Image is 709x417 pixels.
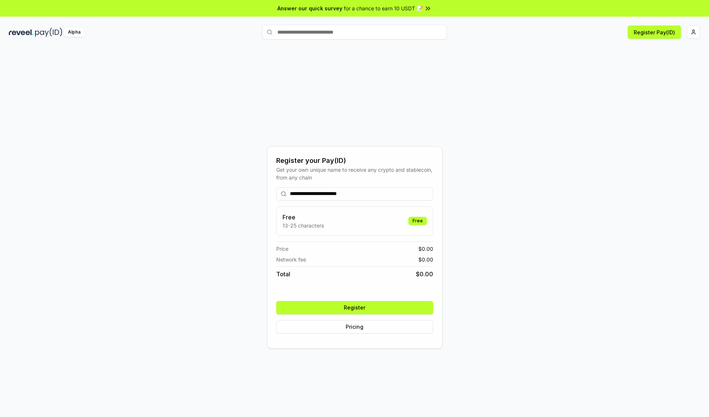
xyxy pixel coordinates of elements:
[276,166,433,181] div: Get your own unique name to receive any crypto and stablecoin, from any chain
[418,245,433,253] span: $ 0.00
[35,28,62,37] img: pay_id
[276,245,288,253] span: Price
[408,217,427,225] div: Free
[276,256,306,263] span: Network fee
[276,155,433,166] div: Register your Pay(ID)
[344,4,423,12] span: for a chance to earn 10 USDT 📝
[276,301,433,314] button: Register
[282,213,324,222] h3: Free
[9,28,34,37] img: reveel_dark
[628,25,681,39] button: Register Pay(ID)
[276,320,433,334] button: Pricing
[418,256,433,263] span: $ 0.00
[277,4,342,12] span: Answer our quick survey
[282,222,324,229] p: 13-25 characters
[416,270,433,278] span: $ 0.00
[64,28,85,37] div: Alpha
[276,270,290,278] span: Total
